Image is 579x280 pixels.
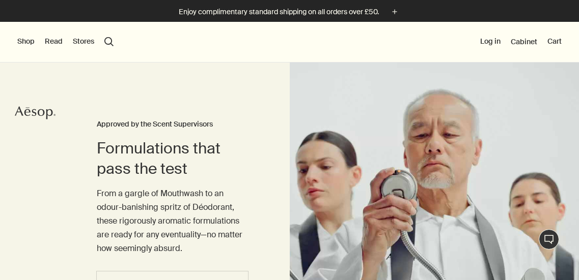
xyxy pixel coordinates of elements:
a: Cabinet [511,37,537,46]
button: Log in [480,37,501,47]
p: From a gargle of Mouthwash to an odour-banishing spritz of Déodorant, these rigorously aromatic f... [97,186,249,256]
nav: primary [17,22,114,63]
button: Stores [73,37,94,47]
button: Enjoy complimentary standard shipping on all orders over £50. [179,6,400,18]
h3: Approved by the Scent Supervisors [97,118,249,131]
h2: Formulations that pass the test [97,138,249,179]
p: Enjoy complimentary standard shipping on all orders over £50. [179,7,379,17]
svg: Aesop [15,105,56,120]
button: Live Assistance [539,229,559,250]
button: Shop [17,37,35,47]
a: Aesop [15,105,56,123]
nav: supplementary [480,22,562,63]
button: Open search [104,37,114,46]
button: Cart [547,37,562,47]
button: Read [45,37,63,47]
